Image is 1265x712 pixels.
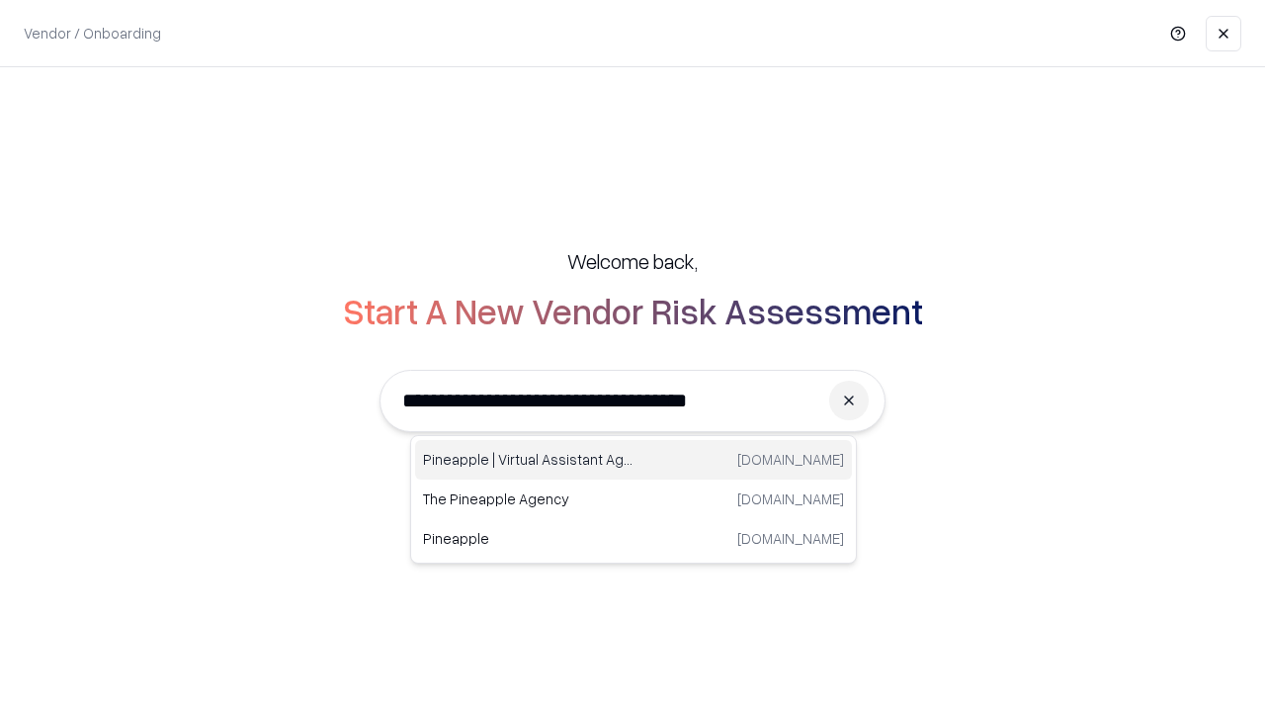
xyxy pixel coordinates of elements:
[343,291,923,330] h2: Start A New Vendor Risk Assessment
[567,247,698,275] h5: Welcome back,
[24,23,161,44] p: Vendor / Onboarding
[410,435,857,564] div: Suggestions
[737,489,844,509] p: [DOMAIN_NAME]
[737,449,844,470] p: [DOMAIN_NAME]
[423,528,633,549] p: Pineapple
[737,528,844,549] p: [DOMAIN_NAME]
[423,489,633,509] p: The Pineapple Agency
[423,449,633,470] p: Pineapple | Virtual Assistant Agency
